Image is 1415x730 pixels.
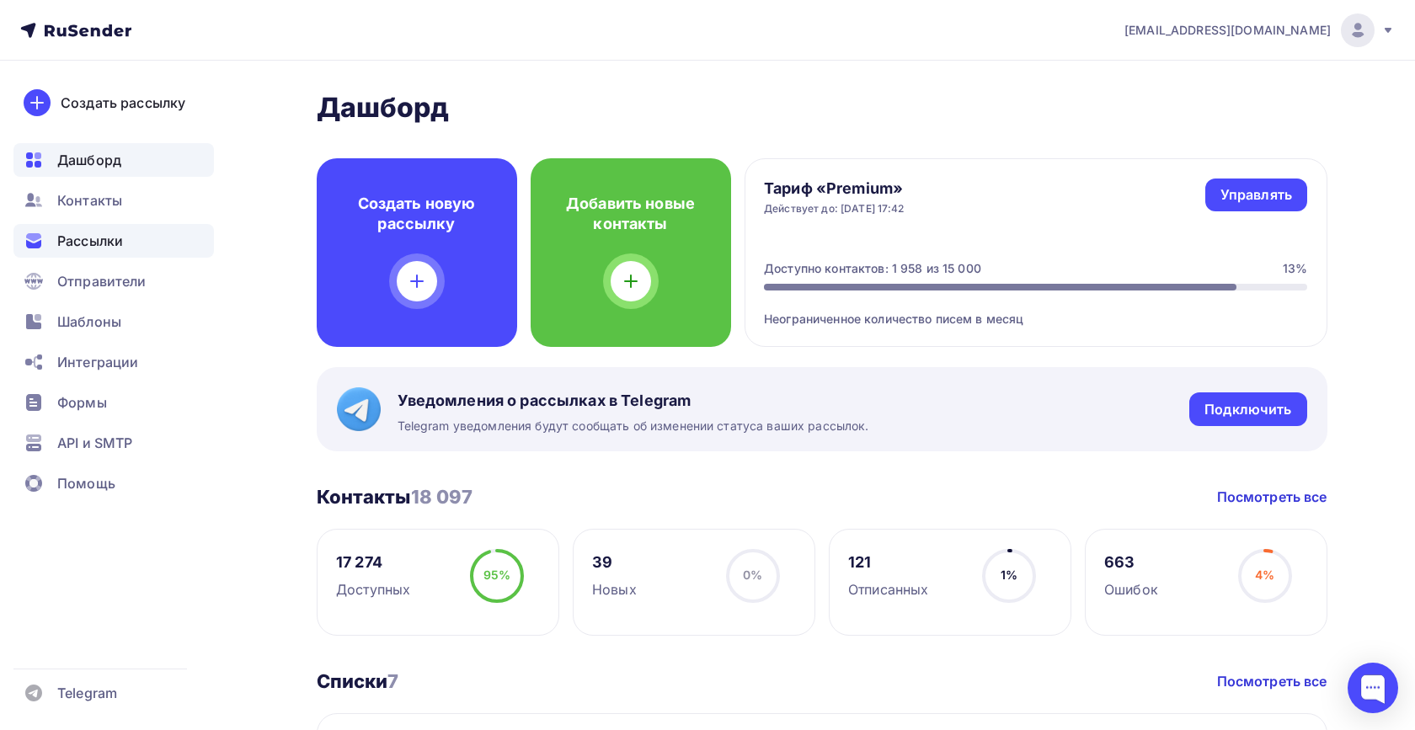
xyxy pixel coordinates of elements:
[848,579,928,599] div: Отписанных
[398,418,869,434] span: Telegram уведомления будут сообщать об изменении статуса ваших рассылок.
[13,143,214,177] a: Дашборд
[344,194,490,234] h4: Создать новую рассылку
[1124,22,1331,39] span: [EMAIL_ADDRESS][DOMAIN_NAME]
[1124,13,1395,47] a: [EMAIL_ADDRESS][DOMAIN_NAME]
[57,271,147,291] span: Отправители
[764,290,1307,328] div: Неограниченное количество писем в месяц
[1217,671,1327,691] a: Посмотреть все
[336,552,410,573] div: 17 274
[57,150,121,170] span: Дашборд
[387,670,398,692] span: 7
[13,386,214,419] a: Формы
[483,567,510,582] span: 95%
[61,93,185,113] div: Создать рассылку
[317,91,1327,125] h2: Дашборд
[57,231,123,251] span: Рассылки
[398,391,869,411] span: Уведомления о рассылках в Telegram
[57,392,107,413] span: Формы
[57,473,115,493] span: Помощь
[592,552,637,573] div: 39
[336,579,410,599] div: Доступных
[411,486,473,508] span: 18 097
[1255,567,1274,582] span: 4%
[13,305,214,338] a: Шаблоны
[743,567,762,582] span: 0%
[1104,579,1158,599] div: Ошибок
[848,552,928,573] div: 121
[317,669,399,693] h3: Списки
[592,579,637,599] div: Новых
[57,312,121,332] span: Шаблоны
[764,179,905,199] h4: Тариф «Premium»
[764,260,981,277] div: Доступно контактов: 1 958 из 15 000
[1217,487,1327,507] a: Посмотреть все
[13,224,214,258] a: Рассылки
[1204,400,1291,419] div: Подключить
[57,190,122,210] span: Контакты
[558,194,704,234] h4: Добавить новые контакты
[13,264,214,298] a: Отправители
[317,485,473,509] h3: Контакты
[13,184,214,217] a: Контакты
[764,202,905,216] div: Действует до: [DATE] 17:42
[57,683,117,703] span: Telegram
[57,352,138,372] span: Интеграции
[1220,185,1292,205] div: Управлять
[1104,552,1158,573] div: 663
[1001,567,1017,582] span: 1%
[1283,260,1307,277] div: 13%
[57,433,132,453] span: API и SMTP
